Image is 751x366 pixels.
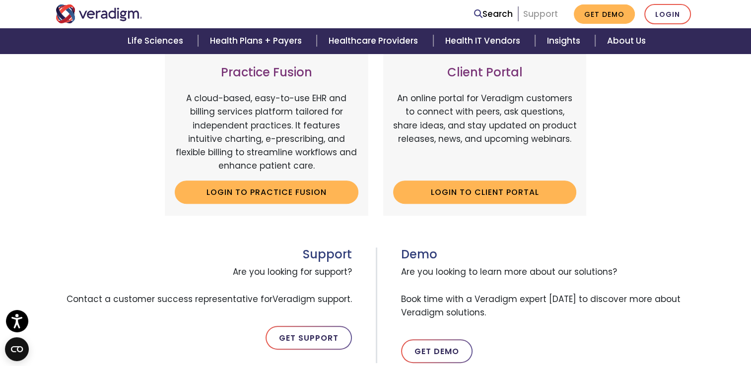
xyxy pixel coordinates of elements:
[175,92,358,173] p: A cloud-based, easy-to-use EHR and billing services platform tailored for independent practices. ...
[401,261,696,323] span: Are you looking to learn more about our solutions? Book time with a Veradigm expert [DATE] to dis...
[433,28,535,54] a: Health IT Vendors
[116,28,198,54] a: Life Sciences
[574,4,635,24] a: Get Demo
[535,28,595,54] a: Insights
[644,4,691,24] a: Login
[317,28,433,54] a: Healthcare Providers
[393,92,577,173] p: An online portal for Veradigm customers to connect with peers, ask questions, share ideas, and st...
[401,247,696,262] h3: Demo
[5,337,29,361] button: Open CMP widget
[401,339,473,363] a: Get Demo
[198,28,317,54] a: Health Plans + Payers
[56,4,142,23] img: Veradigm logo
[393,181,577,203] a: Login to Client Portal
[595,28,658,54] a: About Us
[56,247,352,262] h3: Support
[266,326,352,350] a: Get Support
[56,261,352,310] span: Are you looking for support? Contact a customer success representative for
[523,8,558,20] a: Support
[393,65,577,80] h3: Client Portal
[474,7,513,21] a: Search
[175,65,358,80] h3: Practice Fusion
[273,293,352,305] span: Veradigm support.
[175,181,358,203] a: Login to Practice Fusion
